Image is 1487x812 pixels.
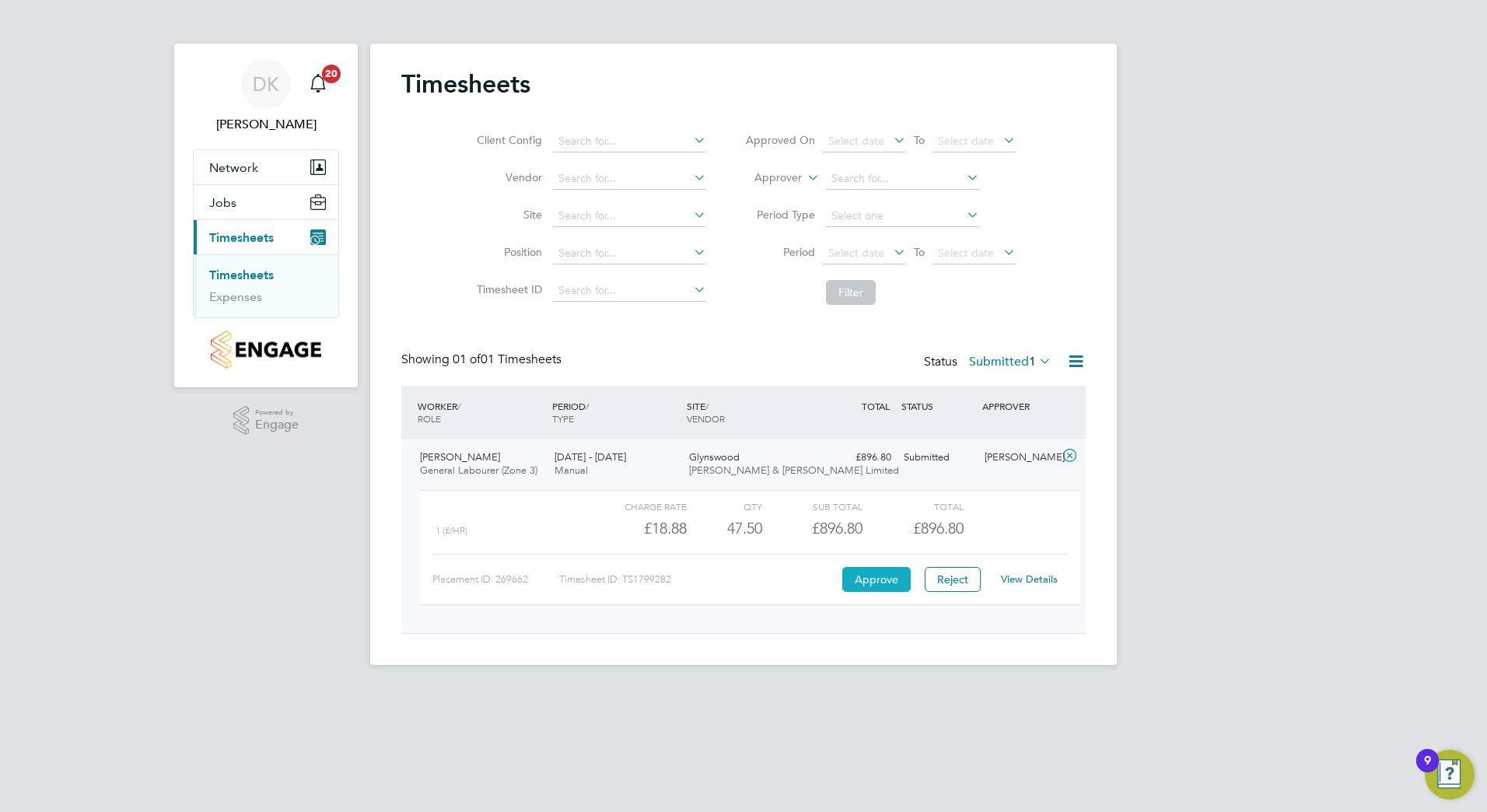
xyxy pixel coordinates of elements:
[762,497,862,516] div: Sub Total
[687,516,762,541] div: 47.50
[472,282,542,296] label: Timesheet ID
[209,289,262,304] a: Expenses
[193,115,339,134] span: Daryl Keiderling
[555,450,626,464] span: [DATE] - [DATE]
[705,400,709,412] span: /
[548,392,683,432] div: PERIOD
[745,208,815,222] label: Period Type
[1424,761,1431,781] div: 9
[745,245,815,259] label: Period
[826,168,979,190] input: Search for...
[322,65,341,83] span: 20
[828,134,884,148] span: Select date
[193,59,339,134] a: DK[PERSON_NAME]
[909,242,929,262] span: To
[559,567,838,592] div: Timesheet ID: TS1799282
[909,130,929,150] span: To
[683,392,817,432] div: SITE
[453,352,481,367] span: 01 of
[938,246,994,260] span: Select date
[553,280,706,302] input: Search for...
[420,450,500,464] span: [PERSON_NAME]
[553,131,706,152] input: Search for...
[969,354,1051,369] label: Submitted
[978,445,1059,471] div: [PERSON_NAME]
[436,525,467,536] span: 1 (£/HR)
[194,185,338,219] button: Jobs
[689,464,899,477] span: [PERSON_NAME] & [PERSON_NAME] Limited
[897,392,978,420] div: STATUS
[689,450,740,464] span: Glynswood
[418,412,441,425] span: ROLE
[913,519,964,537] span: £896.80
[453,352,562,367] span: 01 Timesheets
[1001,572,1058,586] a: View Details
[193,331,339,369] a: Go to home page
[555,464,588,477] span: Manual
[401,68,530,100] h2: Timesheets
[553,168,706,190] input: Search for...
[732,170,802,186] label: Approver
[194,150,338,184] button: Network
[174,44,358,387] nav: Main navigation
[1425,750,1475,800] button: Open Resource Center, 9 new notifications
[472,133,542,147] label: Client Config
[233,406,299,436] a: Powered byEngage
[209,160,258,175] span: Network
[211,331,320,369] img: countryside-properties-logo-retina.png
[472,208,542,222] label: Site
[303,59,334,109] a: 20
[817,445,897,471] div: £896.80
[553,205,706,227] input: Search for...
[862,497,963,516] div: Total
[826,205,979,227] input: Select one
[209,195,236,210] span: Jobs
[862,400,890,412] span: TOTAL
[924,352,1055,373] div: Status
[194,220,338,254] button: Timesheets
[762,516,862,541] div: £896.80
[938,134,994,148] span: Select date
[457,400,460,412] span: /
[1029,354,1036,369] span: 1
[194,254,338,317] div: Timesheets
[420,464,537,477] span: General Labourer (Zone 3)
[255,406,299,419] span: Powered by
[586,516,687,541] div: £18.88
[432,567,559,592] div: Placement ID: 269662
[253,74,279,94] span: DK
[828,246,884,260] span: Select date
[472,245,542,259] label: Position
[472,170,542,184] label: Vendor
[897,445,978,471] div: Submitted
[552,412,574,425] span: TYPE
[209,230,274,245] span: Timesheets
[687,497,762,516] div: QTY
[978,392,1059,420] div: APPROVER
[414,392,548,432] div: WORKER
[925,567,981,592] button: Reject
[553,243,706,264] input: Search for...
[209,268,274,282] a: Timesheets
[401,352,565,368] div: Showing
[255,418,299,432] span: Engage
[745,133,815,147] label: Approved On
[842,567,911,592] button: Approve
[687,412,725,425] span: VENDOR
[586,400,589,412] span: /
[826,280,876,305] button: Filter
[586,497,687,516] div: Charge rate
